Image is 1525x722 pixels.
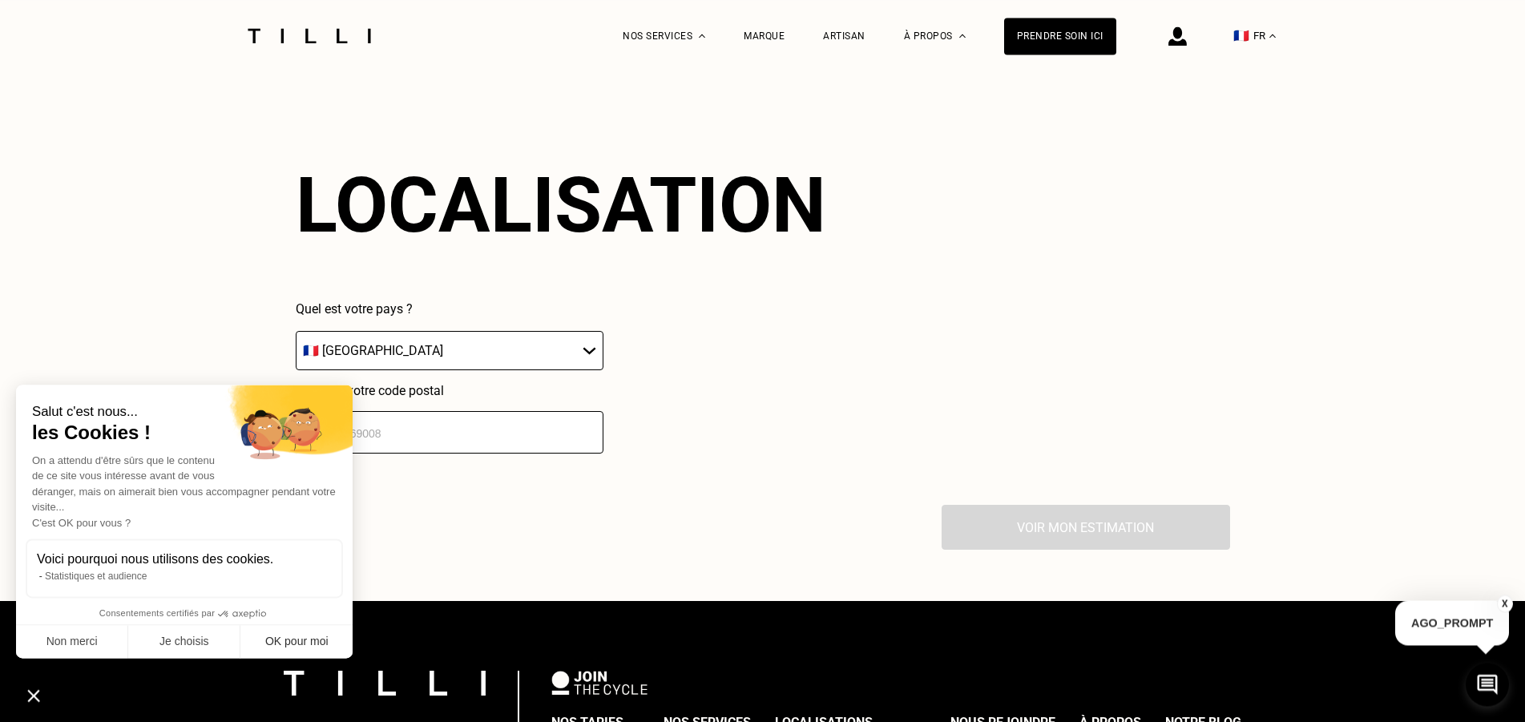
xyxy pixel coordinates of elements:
img: menu déroulant [1269,34,1276,38]
a: Prendre soin ici [1004,18,1116,54]
input: 75001 or 69008 [296,411,603,454]
img: Logo du service de couturière Tilli [242,28,377,43]
a: Marque [744,30,785,42]
img: logo Join The Cycle [551,671,648,695]
p: AGO_PROMPT [1395,600,1509,645]
a: Artisan [823,30,865,42]
p: Quel est votre pays ? [296,301,603,317]
img: icône connexion [1168,26,1187,46]
p: Indiquez votre code postal [296,383,603,398]
span: 🇫🇷 [1233,28,1249,43]
button: X [1497,595,1513,612]
img: Menu déroulant à propos [959,34,966,38]
img: Menu déroulant [699,34,705,38]
div: Localisation [296,160,826,250]
img: logo Tilli [284,671,486,696]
